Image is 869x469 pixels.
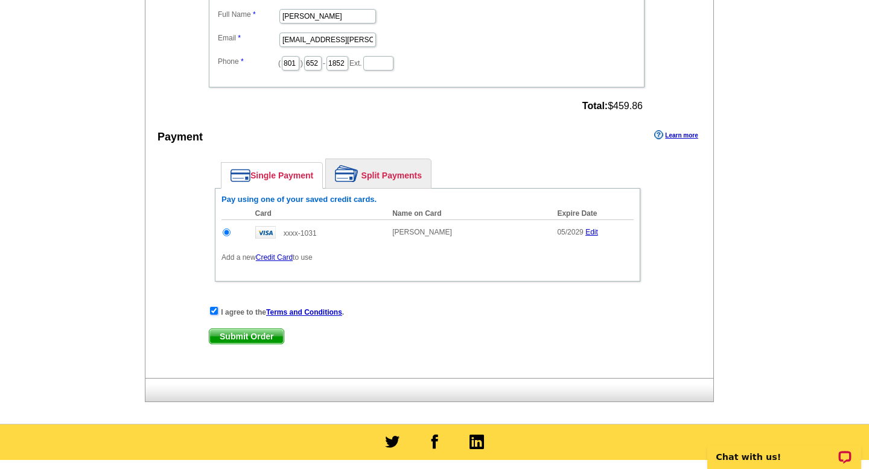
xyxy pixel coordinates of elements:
[654,130,698,140] a: Learn more
[218,33,278,43] label: Email
[266,308,342,316] a: Terms and Conditions
[284,229,317,238] span: xxxx-1031
[221,163,322,188] a: Single Payment
[585,228,598,236] a: Edit
[557,228,583,236] span: 05/2029
[158,129,203,145] div: Payment
[255,226,276,239] img: visa.gif
[215,53,638,72] dd: ( ) - Ext.
[699,431,869,469] iframe: LiveChat chat widget
[218,9,278,20] label: Full Name
[221,252,634,263] p: Add a new to use
[221,308,344,316] strong: I agree to the .
[582,101,608,111] strong: Total:
[551,207,634,220] th: Expire Date
[386,207,551,220] th: Name on Card
[218,56,278,67] label: Phone
[256,253,293,262] a: Credit Card
[326,159,431,188] a: Split Payments
[221,195,634,204] h6: Pay using one of your saved credit cards.
[231,169,250,182] img: single-payment.png
[249,207,387,220] th: Card
[392,228,452,236] span: [PERSON_NAME]
[582,101,643,112] span: $459.86
[335,165,358,182] img: split-payment.png
[209,329,284,344] span: Submit Order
